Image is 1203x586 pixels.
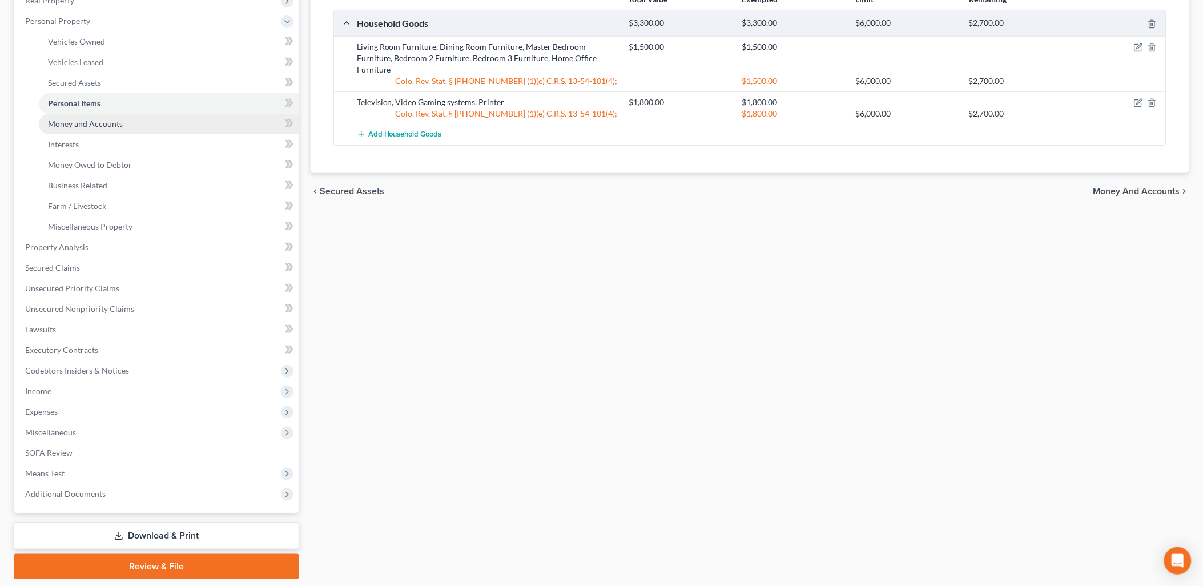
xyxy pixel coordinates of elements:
[39,196,299,216] a: Farm / Livestock
[25,242,88,252] span: Property Analysis
[39,31,299,52] a: Vehicles Owned
[16,340,299,360] a: Executory Contracts
[368,130,442,139] span: Add Household Goods
[14,554,299,579] a: Review & File
[25,263,80,272] span: Secured Claims
[16,299,299,319] a: Unsecured Nonpriority Claims
[48,78,101,87] span: Secured Assets
[351,75,623,87] div: Colo. Rev. Stat. § [PHONE_NUMBER] (1)(e) C.R.S. 13-54-101(4);
[850,108,963,119] div: $6,000.00
[39,93,299,114] a: Personal Items
[25,407,58,416] span: Expenses
[311,187,384,196] button: chevron_left Secured Assets
[357,124,442,145] button: Add Household Goods
[16,258,299,278] a: Secured Claims
[963,75,1077,87] div: $2,700.00
[16,237,299,258] a: Property Analysis
[25,345,98,355] span: Executory Contracts
[737,41,850,53] div: $1,500.00
[623,41,737,53] div: $1,500.00
[320,187,384,196] span: Secured Assets
[48,180,107,190] span: Business Related
[737,18,850,29] div: $3,300.00
[850,18,963,29] div: $6,000.00
[963,108,1077,119] div: $2,700.00
[16,443,299,463] a: SOFA Review
[1164,547,1192,575] div: Open Intercom Messenger
[39,73,299,93] a: Secured Assets
[623,18,737,29] div: $3,300.00
[351,17,623,29] div: Household Goods
[48,201,106,211] span: Farm / Livestock
[311,187,320,196] i: chevron_left
[39,134,299,155] a: Interests
[1180,187,1189,196] i: chevron_right
[48,98,100,108] span: Personal Items
[39,175,299,196] a: Business Related
[737,75,850,87] div: $1,500.00
[25,468,65,478] span: Means Test
[48,37,105,46] span: Vehicles Owned
[25,304,134,314] span: Unsecured Nonpriority Claims
[48,222,132,231] span: Miscellaneous Property
[25,16,90,26] span: Personal Property
[25,283,119,293] span: Unsecured Priority Claims
[39,52,299,73] a: Vehicles Leased
[25,324,56,334] span: Lawsuits
[16,319,299,340] a: Lawsuits
[623,97,737,108] div: $1,800.00
[39,216,299,237] a: Miscellaneous Property
[14,523,299,549] a: Download & Print
[48,139,79,149] span: Interests
[39,114,299,134] a: Money and Accounts
[25,386,51,396] span: Income
[351,97,623,108] div: Television, Video Gaming systems, Printer
[737,97,850,108] div: $1,800.00
[1093,187,1180,196] span: Money and Accounts
[351,108,623,119] div: Colo. Rev. Stat. § [PHONE_NUMBER] (1)(e) C.R.S. 13-54-101(4);
[351,41,623,75] div: Living Room Furniture, Dining Room Furniture, Master Bedroom Furniture, Bedroom 2 Furniture, Bedr...
[963,18,1077,29] div: $2,700.00
[850,75,963,87] div: $6,000.00
[48,160,132,170] span: Money Owed to Debtor
[1093,187,1189,196] button: Money and Accounts chevron_right
[737,108,850,119] div: $1,800.00
[25,489,106,499] span: Additional Documents
[39,155,299,175] a: Money Owed to Debtor
[48,119,123,129] span: Money and Accounts
[25,427,76,437] span: Miscellaneous
[48,57,103,67] span: Vehicles Leased
[25,366,129,375] span: Codebtors Insiders & Notices
[16,278,299,299] a: Unsecured Priority Claims
[25,448,73,457] span: SOFA Review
